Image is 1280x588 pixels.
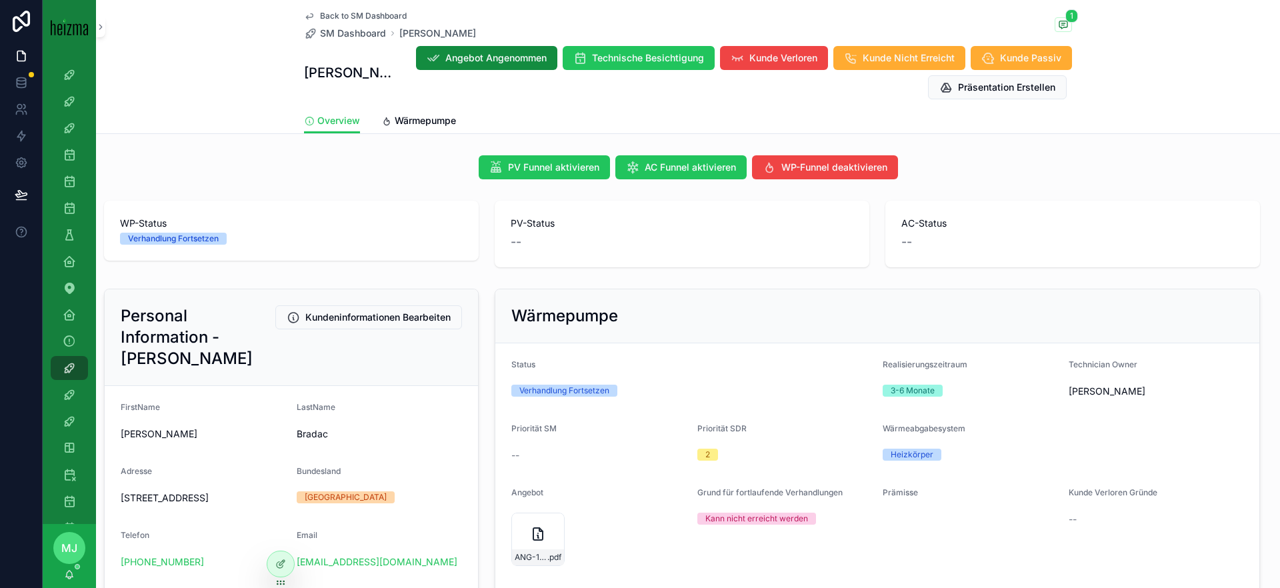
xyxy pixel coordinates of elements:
[297,466,341,476] span: Bundesland
[705,449,710,461] div: 2
[547,552,561,563] span: .pdf
[752,155,898,179] button: WP-Funnel deaktivieren
[305,491,387,503] div: [GEOGRAPHIC_DATA]
[697,423,747,433] span: Priorität SDR
[320,27,386,40] span: SM Dashboard
[1069,513,1077,526] span: --
[508,161,599,174] span: PV Funnel aktivieren
[1069,385,1145,398] span: [PERSON_NAME]
[697,487,843,497] span: Grund für fortlaufende Verhandlungen
[317,114,360,127] span: Overview
[883,423,965,433] span: Wärmeabgabesystem
[381,109,456,135] a: Wärmepumpe
[883,487,918,497] span: Prämisse
[511,305,618,327] h2: Wärmepumpe
[275,305,462,329] button: Kundeninformationen Bearbeiten
[863,51,955,65] span: Kunde Nicht Erreicht
[781,161,887,174] span: WP-Funnel deaktivieren
[120,217,463,230] span: WP-Status
[51,18,88,35] img: App logo
[511,449,519,462] span: --
[901,233,912,251] span: --
[515,552,547,563] span: ANG-12417-Bradac-2025-08-13
[883,359,967,369] span: Realisierungszeitraum
[511,359,535,369] span: Status
[304,63,395,82] h1: [PERSON_NAME]
[891,385,935,397] div: 3-6 Monate
[615,155,747,179] button: AC Funnel aktivieren
[305,311,451,324] span: Kundeninformationen Bearbeiten
[121,466,152,476] span: Adresse
[1055,17,1072,34] button: 1
[928,75,1067,99] button: Präsentation Erstellen
[1065,9,1078,23] span: 1
[320,11,407,21] span: Back to SM Dashboard
[511,423,557,433] span: Priorität SM
[297,402,335,412] span: LastName
[519,385,609,397] div: Verhandlung Fortsetzen
[1000,51,1061,65] span: Kunde Passiv
[833,46,965,70] button: Kunde Nicht Erreicht
[592,51,704,65] span: Technische Besichtigung
[511,217,853,230] span: PV-Status
[511,233,521,251] span: --
[121,491,286,505] span: [STREET_ADDRESS]
[1069,359,1137,369] span: Technician Owner
[563,46,715,70] button: Technische Besichtigung
[304,27,386,40] a: SM Dashboard
[901,217,1244,230] span: AC-Status
[121,305,275,369] h2: Personal Information - [PERSON_NAME]
[121,402,160,412] span: FirstName
[399,27,476,40] a: [PERSON_NAME]
[891,449,933,461] div: Heizkörper
[297,530,317,540] span: Email
[1069,487,1157,497] span: Kunde Verloren Gründe
[43,53,96,524] div: scrollable content
[121,427,286,441] span: [PERSON_NAME]
[297,555,457,569] a: [EMAIL_ADDRESS][DOMAIN_NAME]
[705,513,808,525] div: Kann nicht erreicht werden
[479,155,610,179] button: PV Funnel aktivieren
[971,46,1072,70] button: Kunde Passiv
[395,114,456,127] span: Wärmepumpe
[445,51,547,65] span: Angebot Angenommen
[720,46,828,70] button: Kunde Verloren
[511,487,543,497] span: Angebot
[121,555,204,569] a: [PHONE_NUMBER]
[304,11,407,21] a: Back to SM Dashboard
[958,81,1055,94] span: Präsentation Erstellen
[749,51,817,65] span: Kunde Verloren
[128,233,219,245] div: Verhandlung Fortsetzen
[304,109,360,134] a: Overview
[416,46,557,70] button: Angebot Angenommen
[297,427,462,441] span: Bradac
[61,540,77,556] span: MJ
[645,161,736,174] span: AC Funnel aktivieren
[121,530,149,540] span: Telefon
